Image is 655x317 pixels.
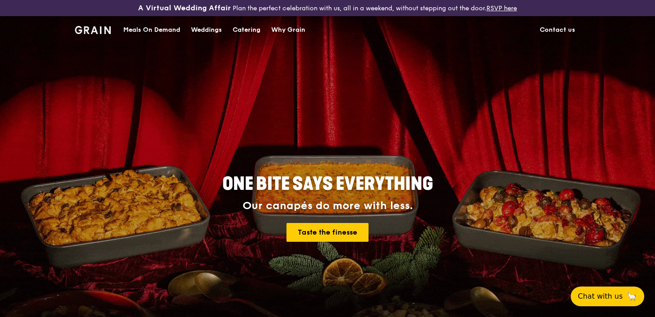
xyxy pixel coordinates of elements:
span: 🦙 [626,291,637,302]
div: Plan the perfect celebration with us, all in a weekend, without stepping out the door. [109,4,546,13]
button: Chat with us🦙 [571,287,644,306]
div: Meals On Demand [123,17,180,43]
img: Grain [75,26,111,34]
div: Why Grain [271,17,305,43]
a: Catering [227,17,266,43]
a: Taste the finesse [286,223,369,242]
a: Why Grain [266,17,311,43]
a: GrainGrain [75,16,111,43]
span: Chat with us [578,291,623,302]
div: Catering [233,17,260,43]
div: Weddings [191,17,222,43]
a: Weddings [186,17,227,43]
a: RSVP here [486,4,517,12]
div: Our canapés do more with less. [166,200,489,212]
span: ONE BITE SAYS EVERYTHING [222,173,433,195]
h3: A Virtual Wedding Affair [138,4,231,13]
a: Contact us [534,17,581,43]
